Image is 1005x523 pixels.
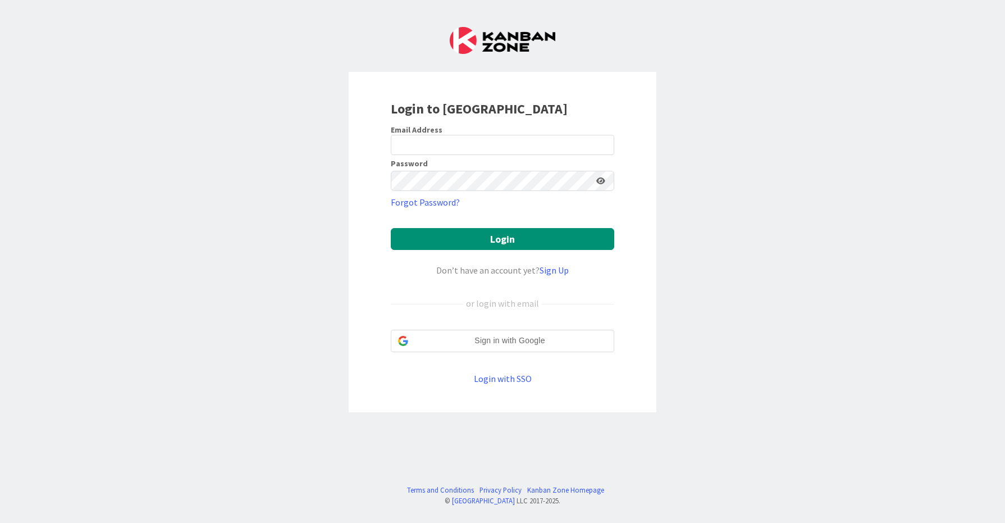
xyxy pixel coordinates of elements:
b: Login to [GEOGRAPHIC_DATA] [391,100,568,117]
a: Forgot Password? [391,195,460,209]
img: Kanban Zone [450,27,555,54]
div: or login with email [463,297,542,310]
a: Sign Up [540,265,569,276]
a: Terms and Conditions [407,485,474,495]
label: Email Address [391,125,442,135]
a: Privacy Policy [479,485,522,495]
div: Don’t have an account yet? [391,263,614,277]
label: Password [391,160,428,167]
span: Sign in with Google [413,335,607,347]
div: © LLC 2017- 2025 . [401,495,604,506]
a: Login with SSO [474,373,532,384]
div: Sign in with Google [391,330,614,352]
a: Kanban Zone Homepage [527,485,604,495]
a: [GEOGRAPHIC_DATA] [452,496,515,505]
button: Login [391,228,614,250]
